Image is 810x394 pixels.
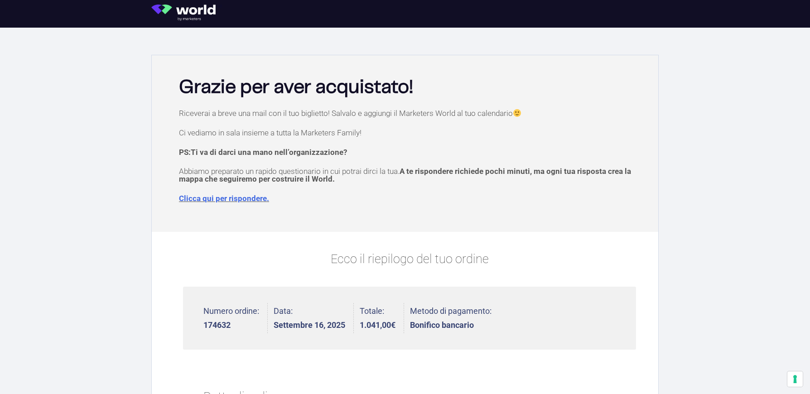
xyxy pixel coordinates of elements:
[391,320,395,330] span: €
[360,320,395,330] bdi: 1.041,00
[410,303,492,333] li: Metodo di pagamento:
[787,371,803,387] button: Le tue preferenze relative al consenso per le tecnologie di tracciamento
[191,148,347,157] span: Ti va di darci una mano nell’organizzazione?
[179,168,640,183] p: Abbiamo preparato un rapido questionario in cui potrai dirci la tua.
[513,109,521,117] img: 🙂
[179,194,269,203] a: Clicca qui per rispondere.
[179,129,640,137] p: Ci vediamo in sala insieme a tutta la Marketers Family!
[179,78,413,96] b: Grazie per aver acquistato!
[274,303,354,333] li: Data:
[183,250,636,269] p: Ecco il riepilogo del tuo ordine
[203,303,268,333] li: Numero ordine:
[179,148,347,157] strong: PS:
[360,303,404,333] li: Totale:
[203,321,259,329] strong: 174632
[274,321,345,329] strong: Settembre 16, 2025
[179,109,640,117] p: Riceverai a breve una mail con il tuo biglietto! Salvalo e aggiungi il Marketers World al tuo cal...
[179,167,631,183] span: A te rispondere richiede pochi minuti, ma ogni tua risposta crea la mappa che seguiremo per costr...
[410,321,492,329] strong: Bonifico bancario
